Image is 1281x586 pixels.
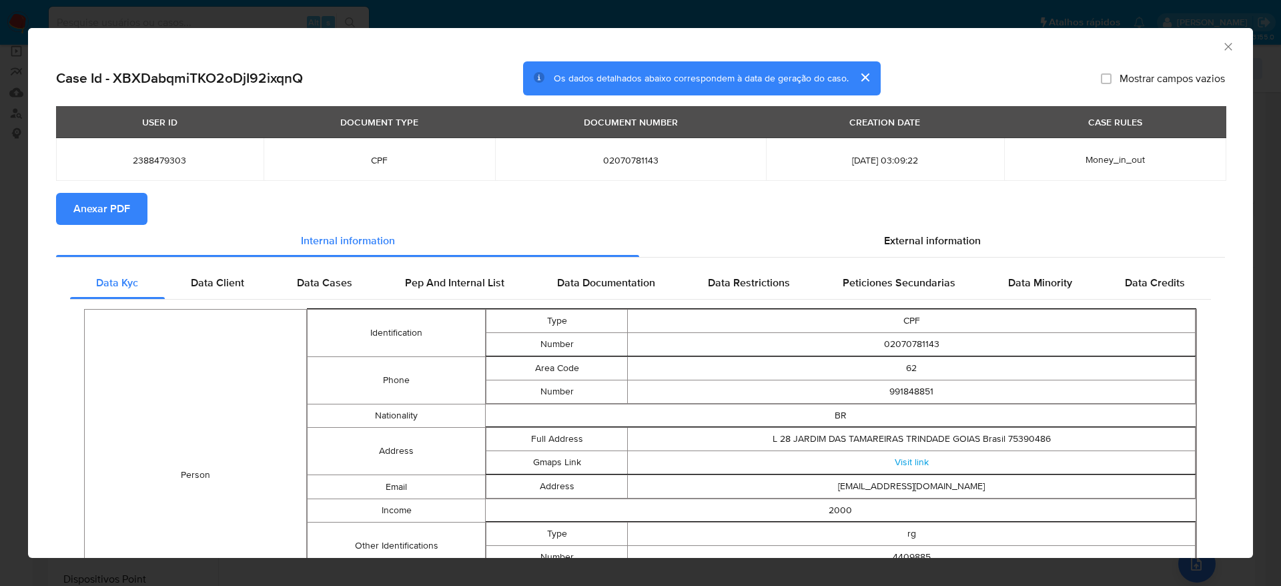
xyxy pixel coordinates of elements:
[628,427,1196,451] td: L 28 JARDIM DAS TAMAREIRAS TRINDADE GOIAS Brasil 75390486
[628,522,1196,545] td: rg
[405,275,504,290] span: Pep And Internal List
[1120,71,1225,85] span: Mostrar campos vazios
[301,233,395,248] span: Internal information
[486,522,628,545] td: Type
[280,154,479,166] span: CPF
[72,154,248,166] span: 2388479303
[332,111,426,133] div: DOCUMENT TYPE
[486,309,628,332] td: Type
[628,332,1196,356] td: 02070781143
[308,522,485,569] td: Other Identifications
[485,404,1196,427] td: BR
[1008,275,1072,290] span: Data Minority
[308,309,485,356] td: Identification
[486,451,628,474] td: Gmaps Link
[511,154,750,166] span: 02070781143
[628,475,1196,498] td: [EMAIL_ADDRESS][DOMAIN_NAME]
[191,275,244,290] span: Data Client
[308,475,485,499] td: Email
[485,499,1196,522] td: 2000
[557,275,655,290] span: Data Documentation
[1125,275,1185,290] span: Data Credits
[1080,111,1150,133] div: CASE RULES
[628,545,1196,569] td: 4409885
[308,499,485,522] td: Income
[843,275,955,290] span: Peticiones Secundarias
[56,69,303,87] h2: Case Id - XBXDabqmiTKO2oDjI92ixqnQ
[56,193,147,225] button: Anexar PDF
[554,71,849,85] span: Os dados detalhados abaixo correspondem à data de geração do caso.
[297,275,352,290] span: Data Cases
[486,356,628,380] td: Area Code
[1101,73,1112,83] input: Mostrar campos vazios
[486,475,628,498] td: Address
[708,275,790,290] span: Data Restrictions
[134,111,185,133] div: USER ID
[841,111,928,133] div: CREATION DATE
[28,28,1253,558] div: closure-recommendation-modal
[628,309,1196,332] td: CPF
[884,233,981,248] span: External information
[1086,153,1145,166] span: Money_in_out
[308,356,485,404] td: Phone
[1222,40,1234,52] button: Fechar a janela
[849,61,881,93] button: cerrar
[576,111,686,133] div: DOCUMENT NUMBER
[628,356,1196,380] td: 62
[628,380,1196,403] td: 991848851
[56,225,1225,257] div: Detailed info
[73,194,130,224] span: Anexar PDF
[70,267,1211,299] div: Detailed internal info
[308,427,485,475] td: Address
[895,455,929,469] a: Visit link
[308,404,485,427] td: Nationality
[96,275,138,290] span: Data Kyc
[486,545,628,569] td: Number
[782,154,988,166] span: [DATE] 03:09:22
[486,332,628,356] td: Number
[486,380,628,403] td: Number
[486,427,628,451] td: Full Address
